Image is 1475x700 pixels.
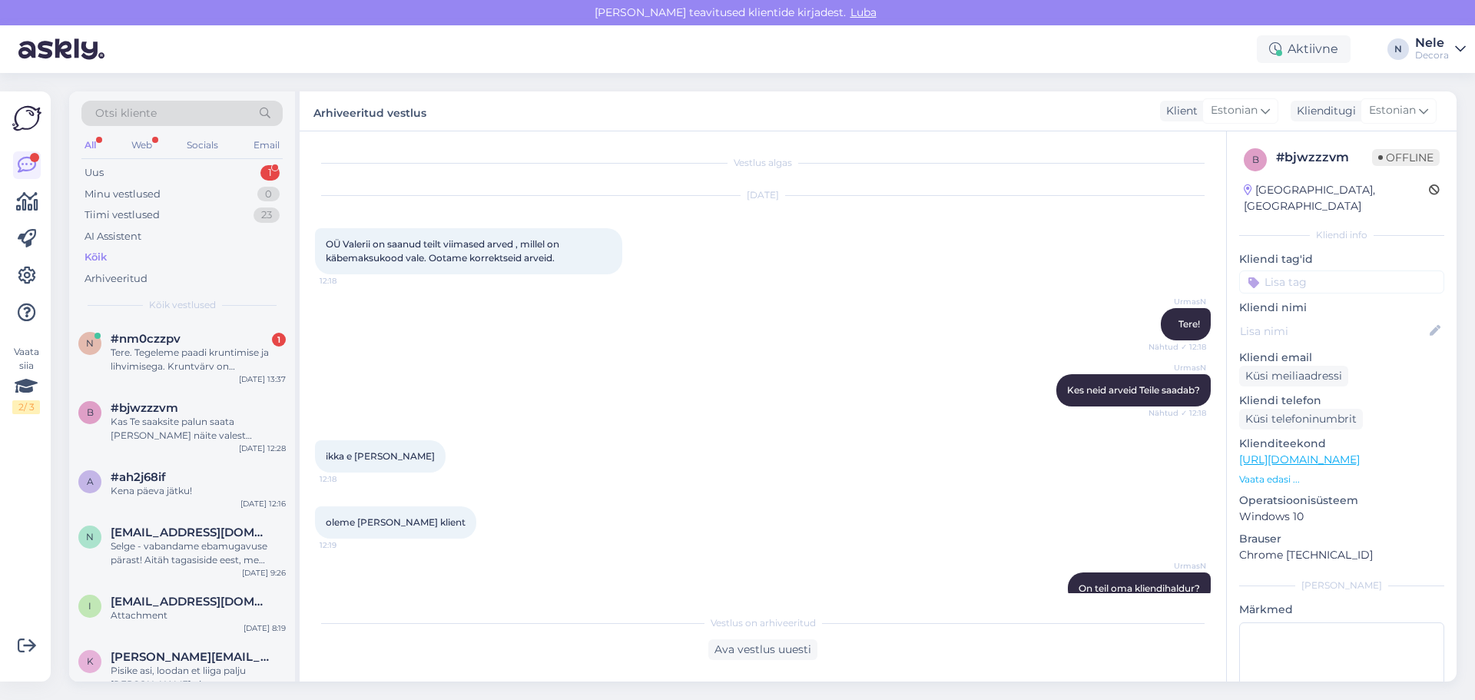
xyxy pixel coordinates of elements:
p: Chrome [TECHNICAL_ID] [1239,547,1444,563]
div: Kas Te saaksite palun saata [PERSON_NAME] näite valest käibemaksukoodist, sest need mida me vaata... [111,415,286,443]
div: [PERSON_NAME] [1239,579,1444,592]
span: Nähtud ✓ 12:18 [1149,407,1206,419]
div: Nele [1415,37,1449,49]
a: NeleDecora [1415,37,1466,61]
span: n [86,531,94,542]
span: Nähtud ✓ 12:18 [1149,341,1206,353]
p: Kliendi tag'id [1239,251,1444,267]
span: Kes neid arveid Teile saadab? [1067,384,1200,396]
a: [URL][DOMAIN_NAME] [1239,453,1360,466]
span: ikka e [PERSON_NAME] [326,450,435,462]
span: #ah2j68if [111,470,166,484]
span: oleme [PERSON_NAME] klient [326,516,466,528]
div: Pisike asi, loodan et liiga palju [PERSON_NAME] eitee [111,664,286,692]
span: a [87,476,94,487]
p: Kliendi telefon [1239,393,1444,409]
div: N [1387,38,1409,60]
span: k [87,655,94,667]
div: Kena päeva jätku! [111,484,286,498]
div: Klienditugi [1291,103,1356,119]
span: b [87,406,94,418]
div: Attachment [111,609,286,622]
div: Decora [1415,49,1449,61]
span: Offline [1372,149,1440,166]
div: [DATE] 12:28 [239,443,286,454]
p: Brauser [1239,531,1444,547]
img: Askly Logo [12,104,41,133]
span: 12:19 [320,539,377,551]
div: # bjwzzzvm [1276,148,1372,167]
div: Tere. Tegeleme paadi kruntimise ja lihvimisega. Kruntvärv on [PERSON_NAME] kantud, selleks on Tik... [111,346,286,373]
p: Klienditeekond [1239,436,1444,452]
div: Selge - vabandame ebamugavuse pärast! Aitäh tagasiside eest, me uurime omalt poolt edasi millest ... [111,539,286,567]
div: [GEOGRAPHIC_DATA], [GEOGRAPHIC_DATA] [1244,182,1429,214]
div: 23 [254,207,280,223]
div: 0 [257,187,280,202]
p: Windows 10 [1239,509,1444,525]
div: AI Assistent [85,229,141,244]
span: 12:18 [320,473,377,485]
span: Kõik vestlused [149,298,216,312]
span: #nm0czzpv [111,332,181,346]
div: Minu vestlused [85,187,161,202]
div: All [81,135,99,155]
div: Küsi meiliaadressi [1239,366,1348,386]
span: UrmasN [1149,362,1206,373]
div: [DATE] 12:16 [240,498,286,509]
div: 2 / 3 [12,400,40,414]
div: [DATE] [315,188,1211,202]
div: Aktiivne [1257,35,1351,63]
div: 1 [260,165,280,181]
span: n [86,337,94,349]
input: Lisa nimi [1240,323,1427,340]
div: [DATE] 8:19 [244,622,286,634]
label: Arhiveeritud vestlus [313,101,426,121]
div: Web [128,135,155,155]
span: Vestlus on arhiveeritud [711,616,816,630]
span: nils.austa@gmail.com [111,526,270,539]
span: info@ixander.eu [111,595,270,609]
span: Estonian [1369,102,1416,119]
span: OÜ Valerii on saanud teilt viimased arved , millel on käbemaksukood vale. Ootame korrektseid arveid. [326,238,562,264]
input: Lisa tag [1239,270,1444,294]
p: Vaata edasi ... [1239,473,1444,486]
div: Email [250,135,283,155]
p: Operatsioonisüsteem [1239,493,1444,509]
span: UrmasN [1149,296,1206,307]
p: Kliendi email [1239,350,1444,366]
div: 1 [272,333,286,347]
div: Socials [184,135,221,155]
div: Uus [85,165,104,181]
div: Vestlus algas [315,156,1211,170]
div: Tiimi vestlused [85,207,160,223]
span: On teil oma kliendihaldur? [1079,582,1200,594]
div: [DATE] 9:26 [242,567,286,579]
span: i [88,600,91,612]
div: Kliendi info [1239,228,1444,242]
span: #bjwzzzvm [111,401,178,415]
span: kaspar.raasman@gmail.com [111,650,270,664]
p: Kliendi nimi [1239,300,1444,316]
div: Arhiveeritud [85,271,147,287]
div: Küsi telefoninumbrit [1239,409,1363,430]
div: Kõik [85,250,107,265]
div: [DATE] 13:37 [239,373,286,385]
span: b [1252,154,1259,165]
span: Estonian [1211,102,1258,119]
span: Tere! [1178,318,1200,330]
div: Ava vestlus uuesti [708,639,817,660]
div: Klient [1160,103,1198,119]
span: Luba [846,5,881,19]
span: 12:18 [320,275,377,287]
span: Otsi kliente [95,105,157,121]
div: Vaata siia [12,345,40,414]
p: Märkmed [1239,602,1444,618]
span: UrmasN [1149,560,1206,572]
